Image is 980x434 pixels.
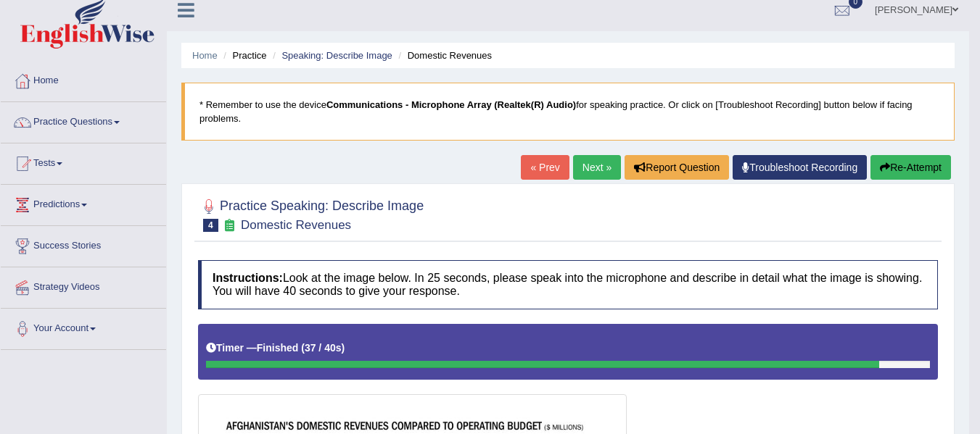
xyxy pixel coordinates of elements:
a: Troubleshoot Recording [733,155,867,180]
b: ) [342,342,345,354]
a: Practice Questions [1,102,166,138]
h4: Look at the image below. In 25 seconds, please speak into the microphone and describe in detail w... [198,260,938,309]
span: 4 [203,219,218,232]
li: Practice [220,49,266,62]
li: Domestic Revenues [395,49,492,62]
blockquote: * Remember to use the device for speaking practice. Or click on [Troubleshoot Recording] button b... [181,83,955,141]
a: Success Stories [1,226,166,262]
a: Tests [1,143,166,180]
a: Speaking: Describe Image [281,50,392,61]
h2: Practice Speaking: Describe Image [198,196,424,232]
b: ( [301,342,305,354]
a: Your Account [1,309,166,345]
a: « Prev [521,155,569,180]
button: Report Question [625,155,729,180]
button: Re-Attempt [870,155,951,180]
h5: Timer — [206,343,345,354]
a: Next » [573,155,621,180]
small: Exam occurring question [222,219,237,233]
b: Communications - Microphone Array (Realtek(R) Audio) [326,99,576,110]
a: Strategy Videos [1,267,166,304]
a: Predictions [1,185,166,221]
a: Home [192,50,218,61]
b: Finished [257,342,299,354]
a: Home [1,61,166,97]
b: 37 / 40s [305,342,342,354]
b: Instructions: [213,272,283,284]
small: Domestic Revenues [241,218,351,232]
